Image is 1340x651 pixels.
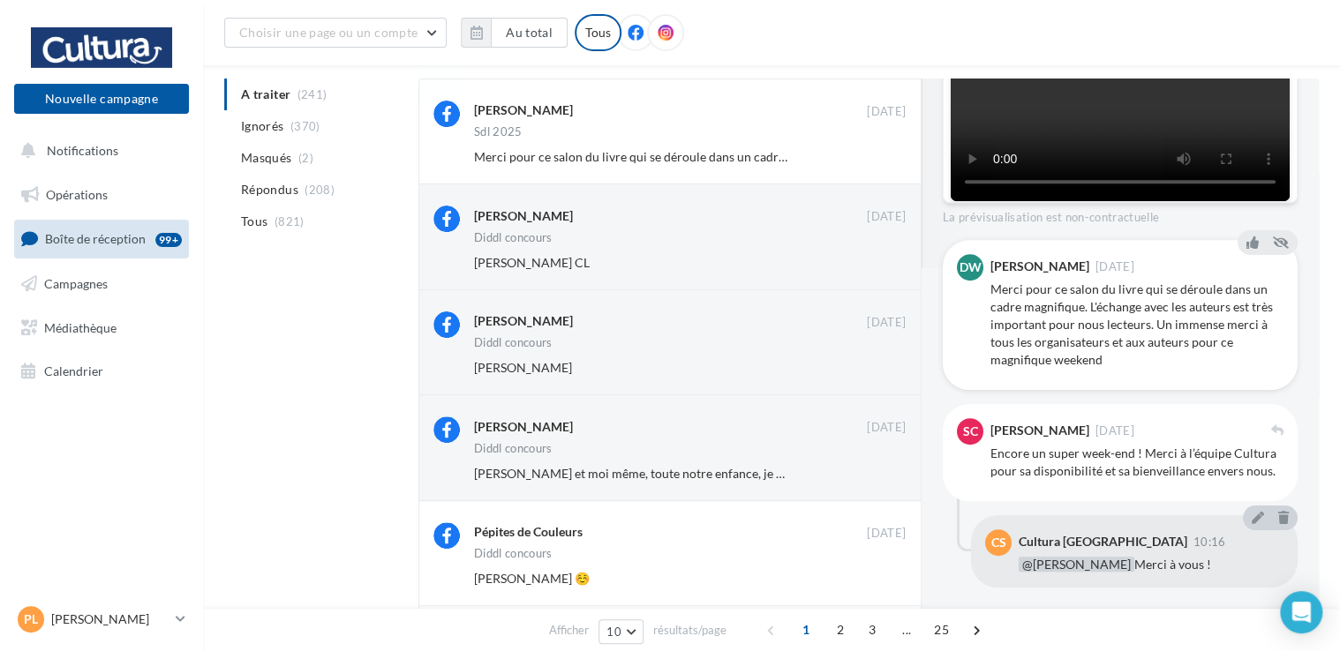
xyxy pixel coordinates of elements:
span: [DATE] [867,526,906,542]
div: Pépites de Couleurs [474,523,583,541]
div: Open Intercom Messenger [1280,591,1322,633]
span: [DATE] [867,315,906,331]
div: [PERSON_NAME] [474,207,573,225]
div: La prévisualisation est non-contractuelle [943,203,1298,226]
span: [PERSON_NAME] [474,360,572,375]
div: Sdl 2025 [474,126,523,138]
span: [PERSON_NAME] et moi même, toute notre enfance, je participe [474,466,825,481]
div: Cultura [GEOGRAPHIC_DATA] [1019,535,1187,548]
a: Boîte de réception99+ [11,220,192,258]
a: Médiathèque [11,310,192,347]
span: Calendrier [44,363,103,378]
div: Tous [575,14,621,51]
span: [DATE] [867,209,906,225]
span: Choisir une page ou un compte [239,25,418,40]
span: [DATE] [867,420,906,436]
span: [DATE] [1095,261,1134,273]
span: 10 [606,625,621,639]
div: Diddl concours [474,443,553,454]
span: résultats/page [653,622,726,639]
div: [PERSON_NAME] [990,424,1089,437]
span: 25 [927,616,956,644]
button: Notifications [11,132,185,169]
div: [PERSON_NAME] [990,260,1089,273]
span: Notifications [47,143,118,158]
div: La réponse a bien été effectuée, un délai peut s’appliquer avant sa diffusion [420,65,921,106]
button: Choisir une page ou un compte [224,18,447,48]
div: Encore un super week-end ! Merci à l’équipe Cultura pour sa disponibilité et sa bienveillance env... [990,445,1284,480]
span: 1 [792,616,820,644]
p: [PERSON_NAME] [51,610,169,628]
span: Boîte de réception [45,231,146,246]
span: [PERSON_NAME] ☺️ [474,571,590,586]
span: 10:16 [1193,536,1226,548]
span: Opérations [46,187,108,202]
span: [DATE] [1095,425,1134,437]
span: (208) [305,183,335,197]
button: Au total [461,18,568,48]
a: Calendrier [11,353,192,390]
a: Opérations [11,176,192,213]
span: (370) [290,119,320,133]
div: Diddl concours [474,232,553,243]
span: Campagnes [44,276,108,291]
span: [PERSON_NAME] CL [474,255,590,270]
span: Merci à vous ! [1019,557,1211,572]
span: (2) [298,151,313,165]
span: (821) [275,214,305,228]
span: DW [960,258,982,276]
span: Masqués [241,149,291,167]
a: Campagnes [11,266,192,303]
span: Tous [241,213,267,230]
div: Diddl concours [474,337,553,348]
span: 3 [858,616,886,644]
div: Merci pour ce salon du livre qui se déroule dans un cadre magnifique. L'échange avec les auteurs ... [990,281,1284,369]
span: Médiathèque [44,319,117,334]
span: Afficher [549,622,589,639]
div: Diddl concours [474,548,553,559]
span: CS [991,534,1006,551]
button: Au total [491,18,568,48]
span: @[PERSON_NAME] [1019,557,1134,572]
button: Nouvelle campagne [14,84,189,114]
span: 2 [826,616,854,644]
span: Répondus [241,181,298,198]
span: ... [892,616,921,644]
div: [PERSON_NAME] [474,418,573,436]
span: Ignorés [241,117,283,135]
div: [PERSON_NAME] [474,312,573,330]
span: PL [24,610,38,628]
button: 10 [598,619,644,644]
a: PL [PERSON_NAME] [14,602,189,636]
div: 99+ [155,233,182,247]
span: SC [963,423,978,440]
